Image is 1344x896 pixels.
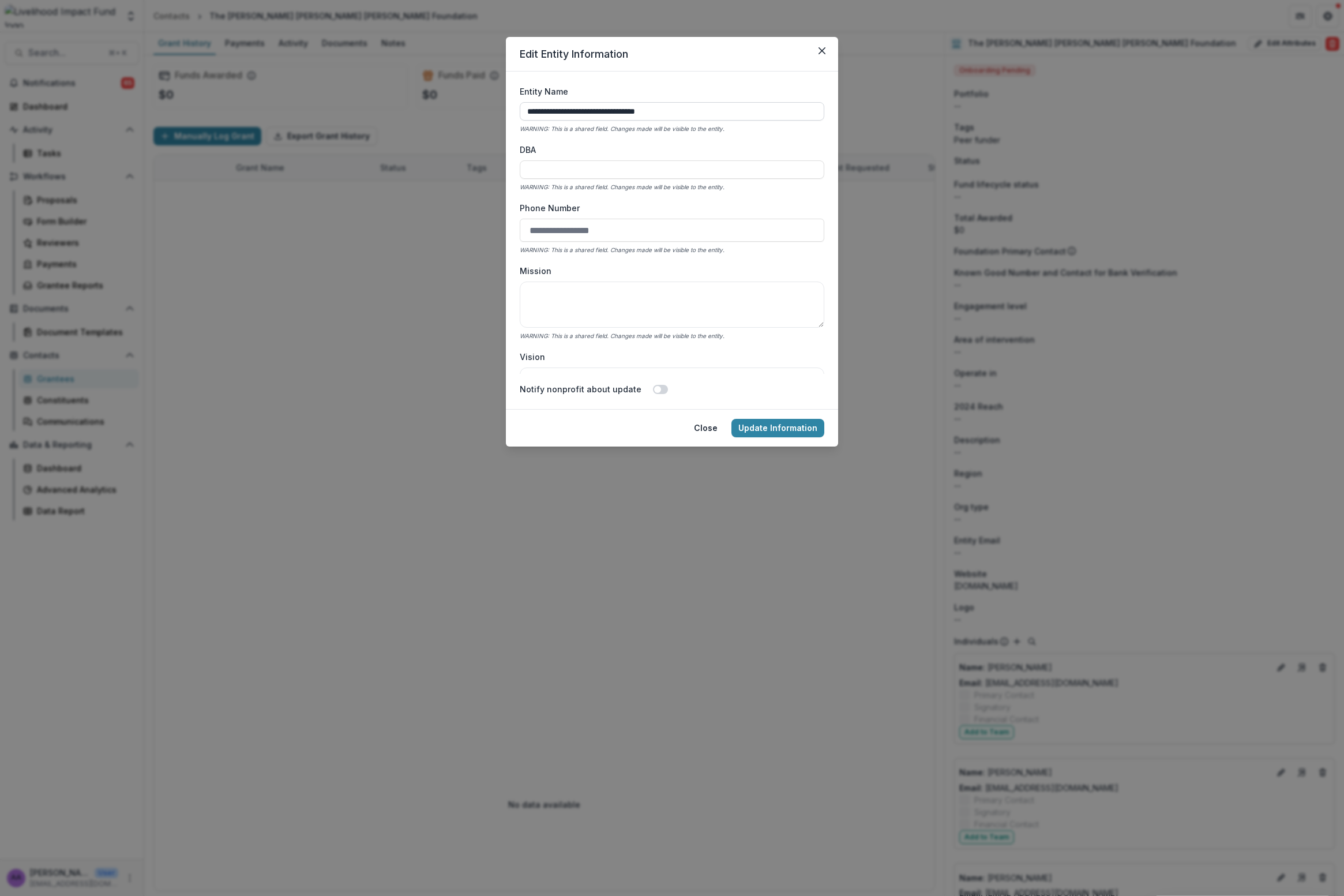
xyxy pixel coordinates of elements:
[687,419,724,437] button: Close
[520,351,817,363] label: Vision
[506,37,838,72] header: Edit Entity Information
[520,332,724,339] i: WARNING: This is a shared field. Changes made will be visible to the entity.
[520,144,817,156] label: DBA
[520,246,724,253] i: WARNING: This is a shared field. Changes made will be visible to the entity.
[520,383,641,395] label: Notify nonprofit about update
[520,265,817,277] label: Mission
[731,419,824,437] button: Update Information
[520,125,724,132] i: WARNING: This is a shared field. Changes made will be visible to the entity.
[520,85,817,98] label: Entity Name
[520,202,817,214] label: Phone Number
[813,42,831,60] button: Close
[520,183,724,190] i: WARNING: This is a shared field. Changes made will be visible to the entity.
